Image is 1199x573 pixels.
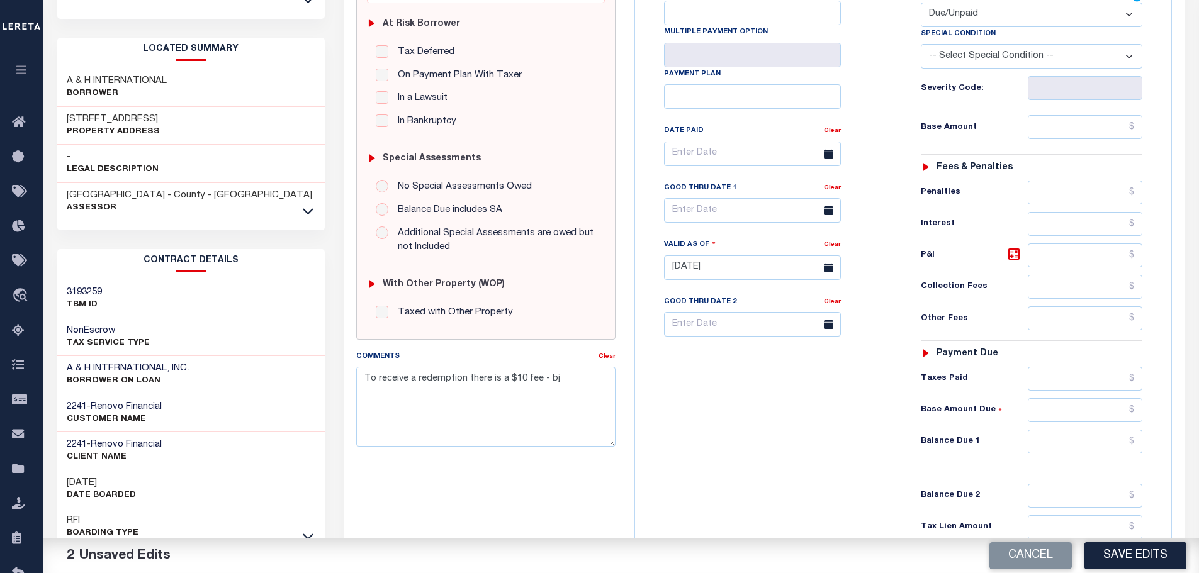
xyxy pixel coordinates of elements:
[824,128,841,134] a: Clear
[391,69,522,83] label: On Payment Plan With Taxer
[937,162,1013,173] h6: Fees & Penalties
[67,489,136,502] p: Date Boarded
[67,477,136,489] h3: [DATE]
[91,402,162,411] span: Renovo Financial
[921,405,1027,415] h6: Base Amount Due
[1028,367,1143,391] input: $
[921,84,1027,94] h6: Severity Code:
[664,183,736,194] label: Good Thru Date 1
[664,142,841,166] input: Enter Date
[664,297,736,308] label: Good Thru Date 2
[664,126,704,136] label: Date Paid
[67,413,162,426] p: CUSTOMER Name
[921,219,1027,229] h6: Interest
[1028,275,1143,299] input: $
[383,19,460,30] h6: At Risk Borrower
[921,29,996,40] label: Special Condition
[391,91,448,106] label: In a Lawsuit
[1028,181,1143,204] input: $
[57,249,325,272] h2: CONTRACT details
[67,286,102,299] h3: 3193259
[664,27,768,38] label: Multiple Payment Option
[356,352,400,362] label: Comments
[391,306,513,320] label: Taxed with Other Property
[67,202,312,214] p: Assessor
[1028,398,1143,422] input: $
[1084,542,1186,569] button: Save Edits
[391,45,454,60] label: Tax Deferred
[824,299,841,305] a: Clear
[67,75,167,87] h3: A & H INTERNATIONAL
[937,348,998,359] h6: Payment due
[67,401,162,413] h3: -
[921,247,1027,264] h6: P&I
[1028,212,1143,236] input: $
[1028,430,1143,453] input: $
[57,38,325,61] h2: LOCATED SUMMARY
[391,226,596,255] label: Additional Special Assessments are owed but not Included
[67,438,162,451] h3: -
[67,549,74,562] span: 2
[921,314,1027,324] h6: Other Fees
[67,126,160,138] p: Property Address
[664,198,841,223] input: Enter Date
[67,451,162,464] p: CLIENT Name
[67,440,87,449] span: 2241
[67,362,189,375] h3: A & H INTERNATIONAL, INC.
[989,542,1072,569] button: Cancel
[921,491,1027,501] h6: Balance Due 2
[921,437,1027,447] h6: Balance Due 1
[921,522,1027,532] h6: Tax Lien Amount
[1028,243,1143,267] input: $
[824,185,841,191] a: Clear
[67,325,150,337] h3: NonEscrow
[921,187,1027,197] h6: Penalties
[383,153,481,164] h6: Special Assessments
[91,440,162,449] span: Renovo Financial
[67,87,167,100] p: Borrower
[664,238,716,250] label: Valid as Of
[1028,484,1143,508] input: $
[921,374,1027,384] h6: Taxes Paid
[1028,515,1143,539] input: $
[67,151,159,164] h3: -
[67,164,159,176] p: Legal Description
[67,189,312,202] h3: [GEOGRAPHIC_DATA] - County - [GEOGRAPHIC_DATA]
[67,299,102,311] p: TBM ID
[12,288,32,304] i: travel_explore
[67,375,189,387] p: BORROWER ON LOAN
[391,180,532,194] label: No Special Assessments Owed
[67,527,138,540] p: Boarding Type
[67,515,138,527] h3: RFI
[824,242,841,248] a: Clear
[67,113,160,126] h3: [STREET_ADDRESS]
[664,312,841,337] input: Enter Date
[1028,306,1143,330] input: $
[1028,115,1143,139] input: $
[383,279,505,290] h6: with Other Property (WOP)
[391,203,502,218] label: Balance Due includes SA
[79,549,171,562] span: Unsaved Edits
[664,69,721,80] label: Payment Plan
[921,282,1027,292] h6: Collection Fees
[391,114,456,129] label: In Bankruptcy
[664,255,841,280] input: Enter Date
[599,353,616,360] a: Clear
[67,337,150,350] p: Tax Service Type
[921,123,1027,133] h6: Base Amount
[67,402,87,411] span: 2241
